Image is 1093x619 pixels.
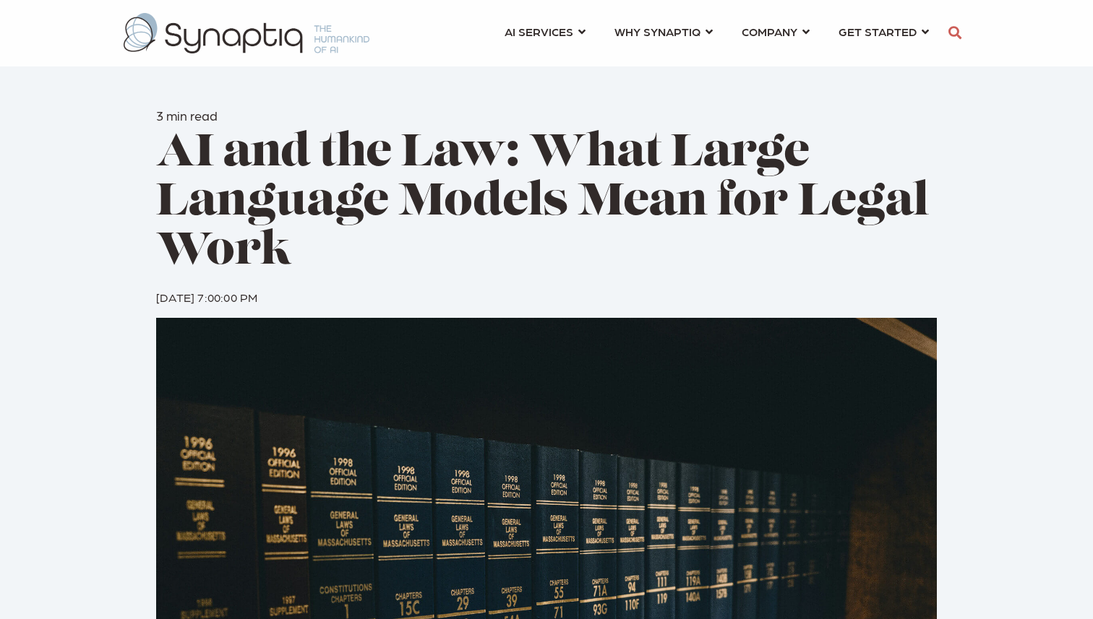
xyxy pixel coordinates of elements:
[614,18,713,45] a: WHY SYNAPTIQ
[742,22,797,41] span: COMPANY
[156,108,937,124] h6: 3 min read
[505,22,573,41] span: AI SERVICES
[156,290,257,304] span: [DATE] 7:00:00 PM
[742,18,810,45] a: COMPANY
[124,13,369,53] img: synaptiq logo-2
[156,131,929,275] span: AI and the Law: What Large Language Models Mean for Legal Work
[614,22,700,41] span: WHY SYNAPTIQ
[839,22,917,41] span: GET STARTED
[839,18,929,45] a: GET STARTED
[505,18,586,45] a: AI SERVICES
[490,7,943,59] nav: menu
